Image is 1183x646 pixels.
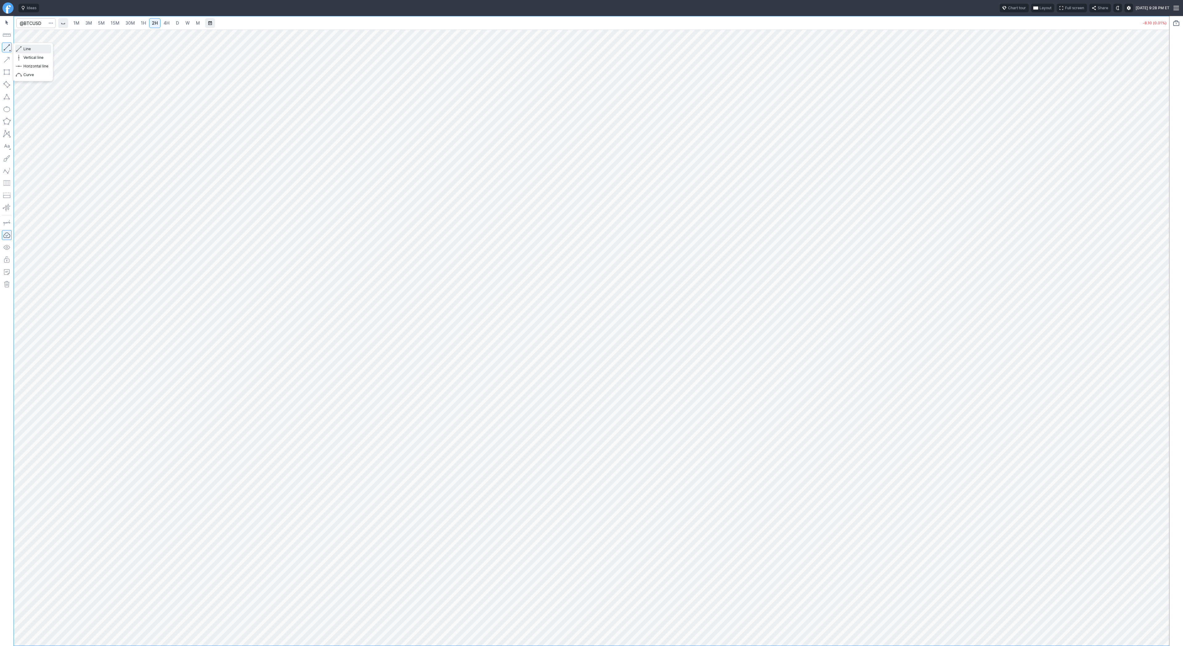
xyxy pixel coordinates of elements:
[2,190,12,200] button: Position
[1057,4,1087,12] button: Full screen
[1143,21,1167,25] p: -8.10 (0.01%)
[2,43,12,52] button: Line
[1171,18,1181,28] button: Portfolio watchlist
[185,20,190,26] span: W
[149,18,161,28] a: 2H
[1039,5,1051,11] span: Layout
[83,18,95,28] a: 3M
[2,230,12,240] button: Drawings Autosave: On
[2,18,12,28] button: Mouse
[1124,4,1133,12] button: Settings
[2,166,12,176] button: Elliott waves
[2,129,12,139] button: XABCD
[152,20,158,26] span: 2H
[47,18,55,28] button: Search
[71,18,82,28] a: 1M
[196,20,200,26] span: M
[2,218,12,228] button: Drawing mode: Single
[23,46,48,52] span: Line
[1136,5,1169,11] span: [DATE] 9:28 PM ET
[23,63,48,69] span: Horizontal line
[73,20,79,26] span: 1M
[161,18,172,28] a: 4H
[2,242,12,252] button: Hide drawings
[2,141,12,151] button: Text
[138,18,149,28] a: 1H
[23,72,48,78] span: Curve
[2,279,12,289] button: Remove all autosaved drawings
[1113,4,1122,12] button: Toggle dark mode
[1031,4,1054,12] button: Layout
[1065,5,1084,11] span: Full screen
[2,55,12,65] button: Arrow
[18,4,39,12] button: Ideas
[23,55,48,61] span: Vertical line
[1089,4,1111,12] button: Share
[2,255,12,265] button: Lock drawings
[2,2,14,14] a: Finviz.com
[98,20,105,26] span: 5M
[173,18,182,28] a: D
[125,20,135,26] span: 30M
[85,20,92,26] span: 3M
[2,67,12,77] button: Rectangle
[95,18,108,28] a: 5M
[2,104,12,114] button: Ellipse
[58,18,68,28] button: Interval
[205,18,215,28] button: Range
[141,20,146,26] span: 1H
[13,43,53,81] div: Line
[123,18,138,28] a: 30M
[1008,5,1026,11] span: Chart tour
[2,267,12,277] button: Add note
[2,116,12,126] button: Polygon
[164,20,169,26] span: 4H
[27,5,36,11] span: Ideas
[16,18,56,28] input: Search
[193,18,203,28] a: M
[2,30,12,40] button: Measure
[2,153,12,163] button: Brush
[2,92,12,102] button: Triangle
[1098,5,1108,11] span: Share
[183,18,193,28] a: W
[2,203,12,213] button: Anchored VWAP
[1000,4,1029,12] button: Chart tour
[2,79,12,89] button: Rotated rectangle
[108,18,122,28] a: 15M
[111,20,120,26] span: 15M
[176,20,179,26] span: D
[2,178,12,188] button: Fibonacci retracements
